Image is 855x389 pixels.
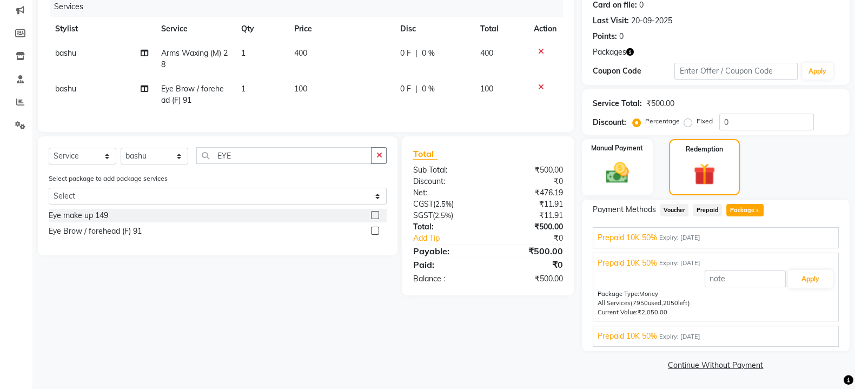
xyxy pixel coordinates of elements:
span: Arms Waxing (M) 28 [161,48,228,69]
div: ₹500.00 [488,164,571,176]
div: 0 [619,31,624,42]
span: Expiry: [DATE] [659,332,700,341]
div: ₹500.00 [646,98,674,109]
div: Discount: [405,176,488,187]
span: Prepaid 10K 50% [598,258,657,269]
th: Action [527,17,563,41]
div: Points: [593,31,617,42]
div: ₹476.19 [488,187,571,199]
div: ₹0 [488,176,571,187]
input: note [705,271,786,287]
div: Paid: [405,258,488,271]
button: Apply [788,270,833,288]
th: Total [474,17,527,41]
div: Last Visit: [593,15,629,27]
span: 400 [294,48,307,58]
span: Expiry: [DATE] [659,259,700,268]
span: 100 [480,84,493,94]
span: SGST [413,210,432,220]
span: 0 F [400,48,411,59]
span: bashu [55,48,76,58]
img: _cash.svg [599,160,635,186]
input: Enter Offer / Coupon Code [674,63,798,80]
th: Price [288,17,394,41]
span: (7950 [631,299,648,307]
div: ₹0 [488,258,571,271]
a: Continue Without Payment [584,360,847,371]
span: Total [413,148,438,160]
div: Total: [405,221,488,233]
span: Voucher [660,204,689,216]
span: Package [726,204,764,216]
th: Qty [235,17,288,41]
div: ₹11.91 [488,210,571,221]
span: 0 F [400,83,411,95]
div: Balance : [405,273,488,285]
span: used, left) [631,299,690,307]
span: Prepaid [693,204,722,216]
span: Packages [593,47,626,58]
span: 100 [294,84,307,94]
span: All Services [598,299,631,307]
div: ₹500.00 [488,245,571,258]
span: 0 % [422,48,435,59]
a: Add Tip [405,233,501,244]
div: 20-09-2025 [631,15,672,27]
label: Select package to add package services [49,174,168,183]
span: 3 [754,208,760,214]
span: 2.5% [435,200,451,208]
span: 0 % [422,83,435,95]
label: Percentage [645,116,680,126]
span: CGST [413,199,433,209]
span: 2050 [663,299,678,307]
span: 1 [241,48,246,58]
span: Prepaid 10K 50% [598,232,657,243]
div: Net: [405,187,488,199]
span: Money [639,290,658,298]
th: Service [155,17,235,41]
div: Eye Brow / forehead (F) 91 [49,226,142,237]
th: Stylist [49,17,155,41]
div: Eye make up 149 [49,210,108,221]
div: ( ) [405,210,488,221]
span: ₹2,050.00 [638,308,667,316]
span: Package Type: [598,290,639,298]
div: ₹500.00 [488,273,571,285]
span: Current Value: [598,308,638,316]
button: Apply [802,63,833,80]
span: | [415,48,417,59]
label: Fixed [697,116,713,126]
div: ( ) [405,199,488,210]
div: Discount: [593,117,626,128]
span: Payment Methods [593,204,656,215]
div: ₹0 [502,233,571,244]
div: Coupon Code [593,65,675,77]
span: Prepaid 10K 50% [598,331,657,342]
div: ₹11.91 [488,199,571,210]
th: Disc [394,17,474,41]
div: Service Total: [593,98,642,109]
img: _gift.svg [687,161,722,188]
div: Payable: [405,245,488,258]
label: Manual Payment [591,143,643,153]
span: Expiry: [DATE] [659,233,700,242]
input: Search or Scan [196,147,372,164]
div: Sub Total: [405,164,488,176]
span: 1 [241,84,246,94]
span: | [415,83,417,95]
span: bashu [55,84,76,94]
label: Redemption [686,144,723,154]
span: Eye Brow / forehead (F) 91 [161,84,224,105]
span: 2.5% [434,211,450,220]
span: 400 [480,48,493,58]
div: ₹500.00 [488,221,571,233]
